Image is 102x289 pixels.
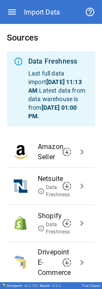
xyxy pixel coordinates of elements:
[2,283,5,287] img: Drivepoint
[38,174,75,184] span: Netsuite
[28,104,77,120] b: [DATE] 01:00 PM .
[77,218,87,228] span: chevron_right
[38,211,75,221] span: Shopify
[24,284,38,288] span: v 6.0.109
[51,284,61,288] span: v 5.0.2
[14,256,26,269] img: Drivepoint E-Commerce
[38,184,72,199] span: Data Freshness
[62,218,72,228] span: downloading
[62,181,72,191] span: downloading
[38,221,72,236] span: Data Freshness
[7,284,38,288] div: Drivepoint
[14,179,27,193] img: Netsuite
[28,69,88,120] p: Last full data import . Latest data from data warehouse is from
[77,181,87,191] span: chevron_right
[14,145,27,159] img: Amazon Seller
[38,247,75,278] span: Drivepoint E-Commerce
[82,284,100,288] div: True Classic
[77,257,87,268] span: chevron_right
[14,216,27,230] img: Shopify
[7,31,95,44] h6: Sources
[40,284,61,288] div: Model
[62,147,72,157] span: downloading
[24,8,60,16] div: Import Data
[62,257,72,268] span: downloading
[38,142,75,162] span: Amazon Seller
[77,147,87,157] span: chevron_right
[28,79,82,94] b: [DATE] 11:13 AM
[28,56,88,67] div: Data Freshness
